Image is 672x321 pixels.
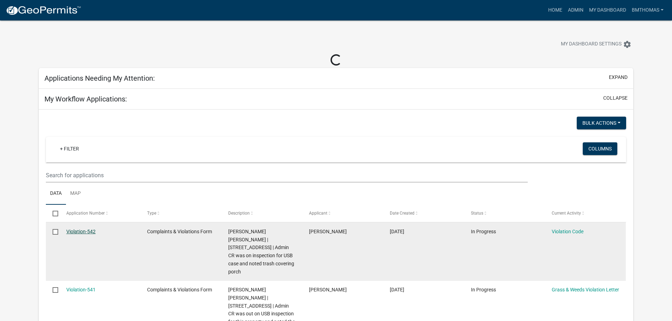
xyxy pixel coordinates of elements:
span: My Dashboard Settings [561,40,622,49]
span: Brooklyn Thomas [309,287,347,292]
a: Map [66,183,85,205]
span: Application Number [66,211,105,216]
span: Description [228,211,250,216]
span: Complaints & Violations Form [147,287,212,292]
a: Admin [565,4,586,17]
input: Search for applications [46,168,527,183]
span: Current Activity [552,211,581,216]
button: My Dashboard Settingssettings [555,37,637,51]
span: In Progress [471,287,496,292]
datatable-header-cell: Current Activity [545,205,626,222]
button: Bulk Actions [577,117,626,129]
datatable-header-cell: Date Created [383,205,464,222]
h5: My Workflow Applications: [44,95,127,103]
a: Violation-542 [66,229,96,234]
span: Type [147,211,156,216]
a: Data [46,183,66,205]
i: settings [623,40,631,49]
a: My Dashboard [586,4,629,17]
span: 08/07/2025 [390,229,404,234]
datatable-header-cell: Status [464,205,545,222]
a: Home [545,4,565,17]
span: Status [471,211,483,216]
button: Columns [583,142,617,155]
span: Applicant [309,211,327,216]
datatable-header-cell: Application Number [60,205,140,222]
datatable-header-cell: Applicant [302,205,383,222]
button: collapse [603,94,628,102]
span: In Progress [471,229,496,234]
span: Laney, Lisa Jo | 1809 W BLAKE ST | Admin CR was on inspection for USB case and noted trash coveri... [228,229,294,274]
datatable-header-cell: Select [46,205,59,222]
span: 08/07/2025 [390,287,404,292]
span: Brooklyn Thomas [309,229,347,234]
span: Complaints & Violations Form [147,229,212,234]
button: expand [609,74,628,81]
h5: Applications Needing My Attention: [44,74,155,82]
span: Date Created [390,211,414,216]
datatable-header-cell: Description [221,205,302,222]
datatable-header-cell: Type [140,205,221,222]
a: Violation Code [552,229,583,234]
a: Grass & Weeds Violation Letter [552,287,619,292]
a: Violation-541 [66,287,96,292]
a: bmthomas [629,4,666,17]
a: + Filter [54,142,85,155]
